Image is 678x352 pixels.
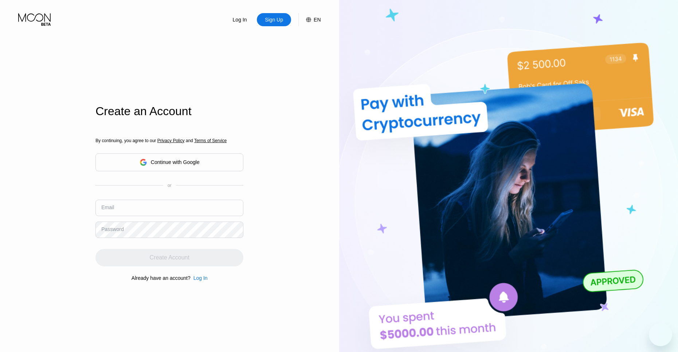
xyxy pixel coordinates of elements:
[649,323,672,346] iframe: Button to launch messaging window
[95,105,243,118] div: Create an Account
[193,275,208,281] div: Log In
[151,159,200,165] div: Continue with Google
[168,183,172,188] div: or
[95,138,243,143] div: By continuing, you agree to our
[264,16,284,23] div: Sign Up
[95,153,243,171] div: Continue with Google
[184,138,194,143] span: and
[314,17,321,23] div: EN
[191,275,208,281] div: Log In
[157,138,185,143] span: Privacy Policy
[101,226,124,232] div: Password
[101,204,114,210] div: Email
[223,13,257,26] div: Log In
[298,13,321,26] div: EN
[132,275,191,281] div: Already have an account?
[257,13,291,26] div: Sign Up
[194,138,227,143] span: Terms of Service
[232,16,248,23] div: Log In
